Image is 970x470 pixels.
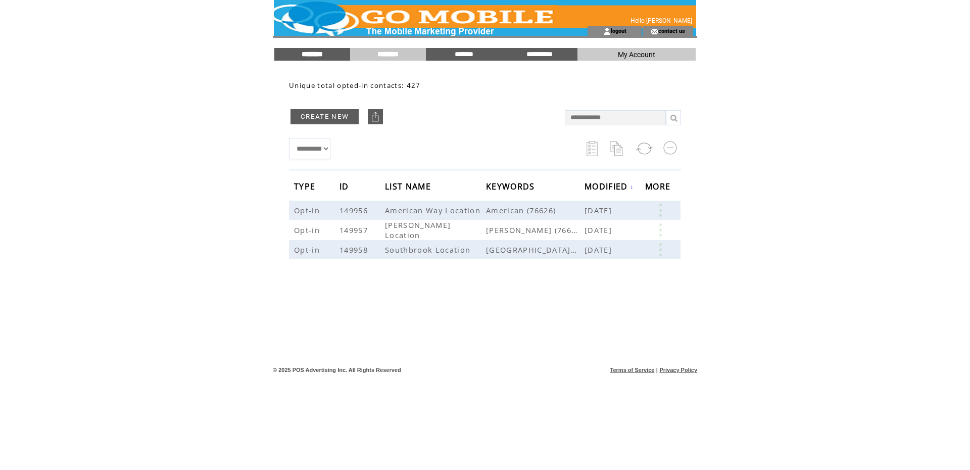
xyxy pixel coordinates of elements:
a: contact us [658,27,685,34]
span: MODIFIED [585,178,630,197]
span: ID [339,178,352,197]
span: 149957 [339,225,370,235]
a: CREATE NEW [290,109,359,124]
span: 149958 [339,245,370,255]
span: [DATE] [585,205,614,215]
a: logout [611,27,626,34]
span: American Way Location [385,205,483,215]
span: MORE [645,178,673,197]
span: Unique total opted-in contacts: 427 [289,81,421,90]
a: MODIFIED↓ [585,183,634,190]
span: Opt-in [294,225,322,235]
span: Hello [PERSON_NAME] [630,17,692,24]
a: LIST NAME [385,183,433,189]
span: Southbrook Location [385,245,473,255]
span: [DATE] [585,245,614,255]
a: TYPE [294,183,318,189]
span: TYPE [294,178,318,197]
span: LIST NAME [385,178,433,197]
span: [PERSON_NAME] Location [385,220,451,240]
span: | [656,367,658,373]
span: © 2025 POS Advertising Inc. All Rights Reserved [273,367,401,373]
span: Peay (76626) [486,225,585,235]
img: account_icon.gif [603,27,611,35]
a: KEYWORDS [486,183,538,189]
a: Terms of Service [610,367,655,373]
a: Privacy Policy [659,367,697,373]
img: upload.png [370,112,380,122]
a: ID [339,183,352,189]
span: American (76626) [486,205,585,215]
span: Opt-in [294,245,322,255]
span: 149956 [339,205,370,215]
span: KEYWORDS [486,178,538,197]
span: My Account [618,51,655,59]
span: [DATE] [585,225,614,235]
span: Southbrook (76626) [486,245,585,255]
img: contact_us_icon.gif [651,27,658,35]
span: Opt-in [294,205,322,215]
